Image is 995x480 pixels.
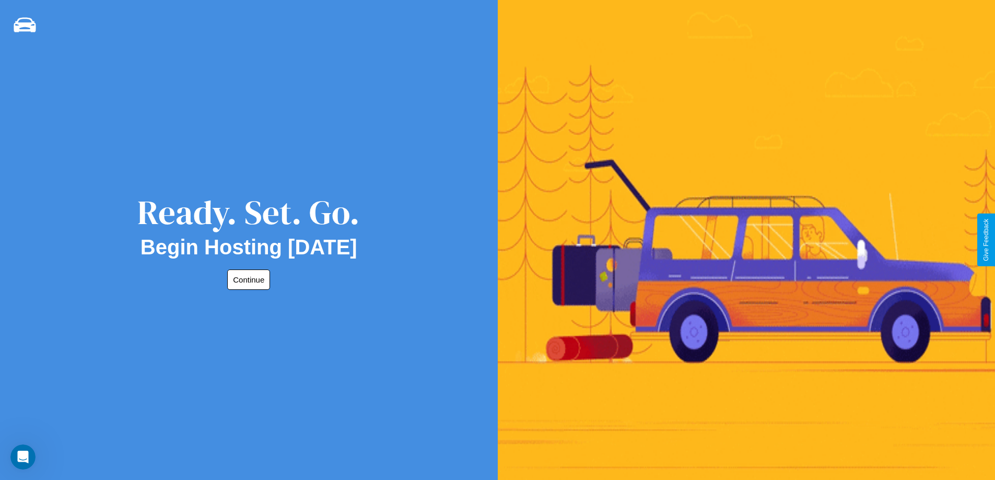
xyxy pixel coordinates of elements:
div: Ready. Set. Go. [137,189,360,236]
h2: Begin Hosting [DATE] [141,236,357,259]
div: Give Feedback [982,219,990,261]
iframe: Intercom live chat [10,444,36,470]
button: Continue [227,270,270,290]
